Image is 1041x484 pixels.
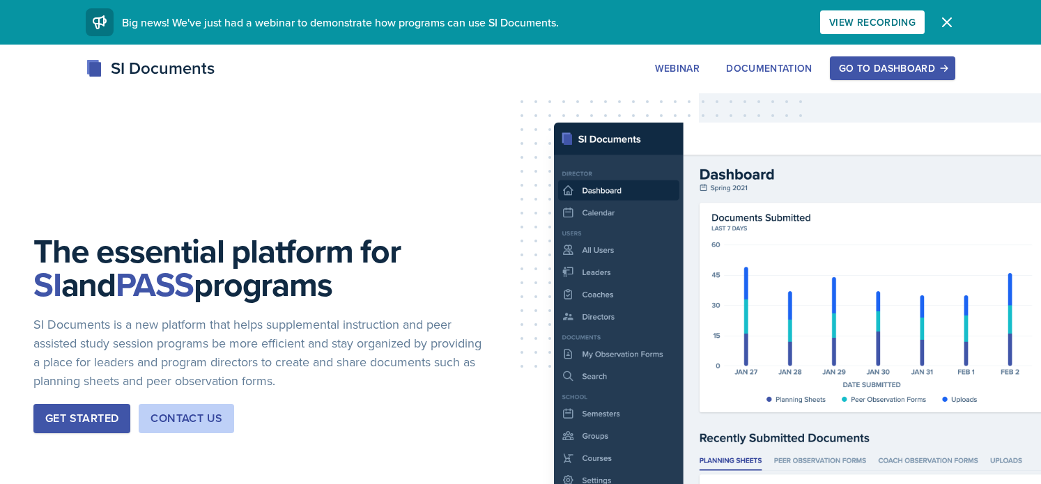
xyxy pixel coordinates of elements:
[839,63,946,74] div: Go to Dashboard
[86,56,215,81] div: SI Documents
[33,404,130,433] button: Get Started
[655,63,700,74] div: Webinar
[122,15,559,30] span: Big news! We've just had a webinar to demonstrate how programs can use SI Documents.
[139,404,234,433] button: Contact Us
[830,56,955,80] button: Go to Dashboard
[829,17,916,28] div: View Recording
[45,410,118,427] div: Get Started
[151,410,222,427] div: Contact Us
[726,63,812,74] div: Documentation
[820,10,925,34] button: View Recording
[717,56,822,80] button: Documentation
[646,56,709,80] button: Webinar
